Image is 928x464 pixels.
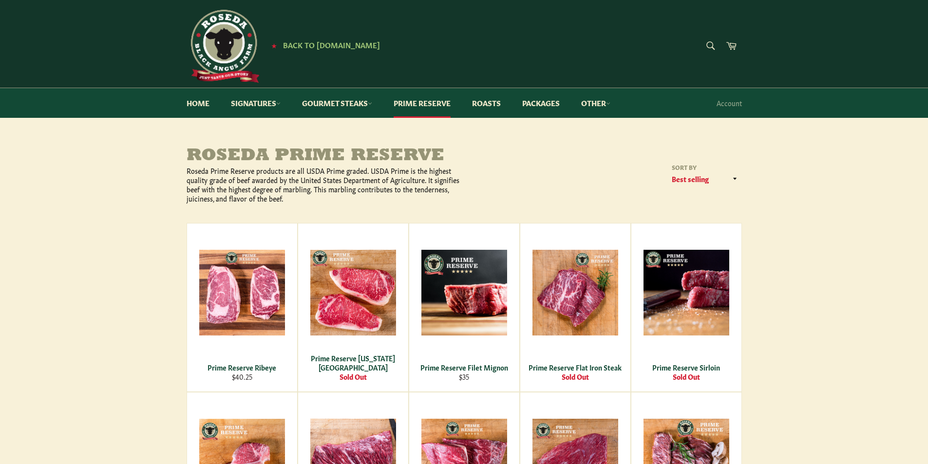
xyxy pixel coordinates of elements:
a: Prime Reserve Filet Mignon Prime Reserve Filet Mignon $35 [409,223,520,392]
div: Prime Reserve Ribeye [193,363,291,372]
a: Prime Reserve Ribeye Prime Reserve Ribeye $40.25 [187,223,298,392]
label: Sort by [669,163,742,171]
div: Sold Out [304,372,402,381]
a: Home [177,88,219,118]
a: Account [712,89,747,117]
a: Prime Reserve Sirloin Prime Reserve Sirloin Sold Out [631,223,742,392]
div: Sold Out [526,372,624,381]
a: Other [571,88,620,118]
img: Prime Reserve Flat Iron Steak [532,250,618,335]
div: Prime Reserve Filet Mignon [415,363,513,372]
div: $40.25 [193,372,291,381]
a: Signatures [221,88,290,118]
a: Prime Reserve Flat Iron Steak Prime Reserve Flat Iron Steak Sold Out [520,223,631,392]
img: Roseda Beef [187,10,260,83]
img: Prime Reserve New York Strip [310,250,396,335]
div: Prime Reserve Sirloin [637,363,735,372]
div: Sold Out [637,372,735,381]
a: Roasts [462,88,511,118]
div: Prime Reserve [US_STATE][GEOGRAPHIC_DATA] [304,353,402,372]
span: Back to [DOMAIN_NAME] [283,39,380,50]
p: Roseda Prime Reserve products are all USDA Prime graded. USDA Prime is the highest quality grade ... [187,166,464,204]
h1: Roseda Prime Reserve [187,147,464,166]
a: ★ Back to [DOMAIN_NAME] [266,41,380,49]
a: Packages [512,88,569,118]
img: Prime Reserve Sirloin [644,250,729,335]
span: ★ [271,41,277,49]
a: Prime Reserve New York Strip Prime Reserve [US_STATE][GEOGRAPHIC_DATA] Sold Out [298,223,409,392]
a: Prime Reserve [384,88,460,118]
a: Gourmet Steaks [292,88,382,118]
img: Prime Reserve Filet Mignon [421,250,507,335]
div: Prime Reserve Flat Iron Steak [526,363,624,372]
img: Prime Reserve Ribeye [199,250,285,335]
div: $35 [415,372,513,381]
